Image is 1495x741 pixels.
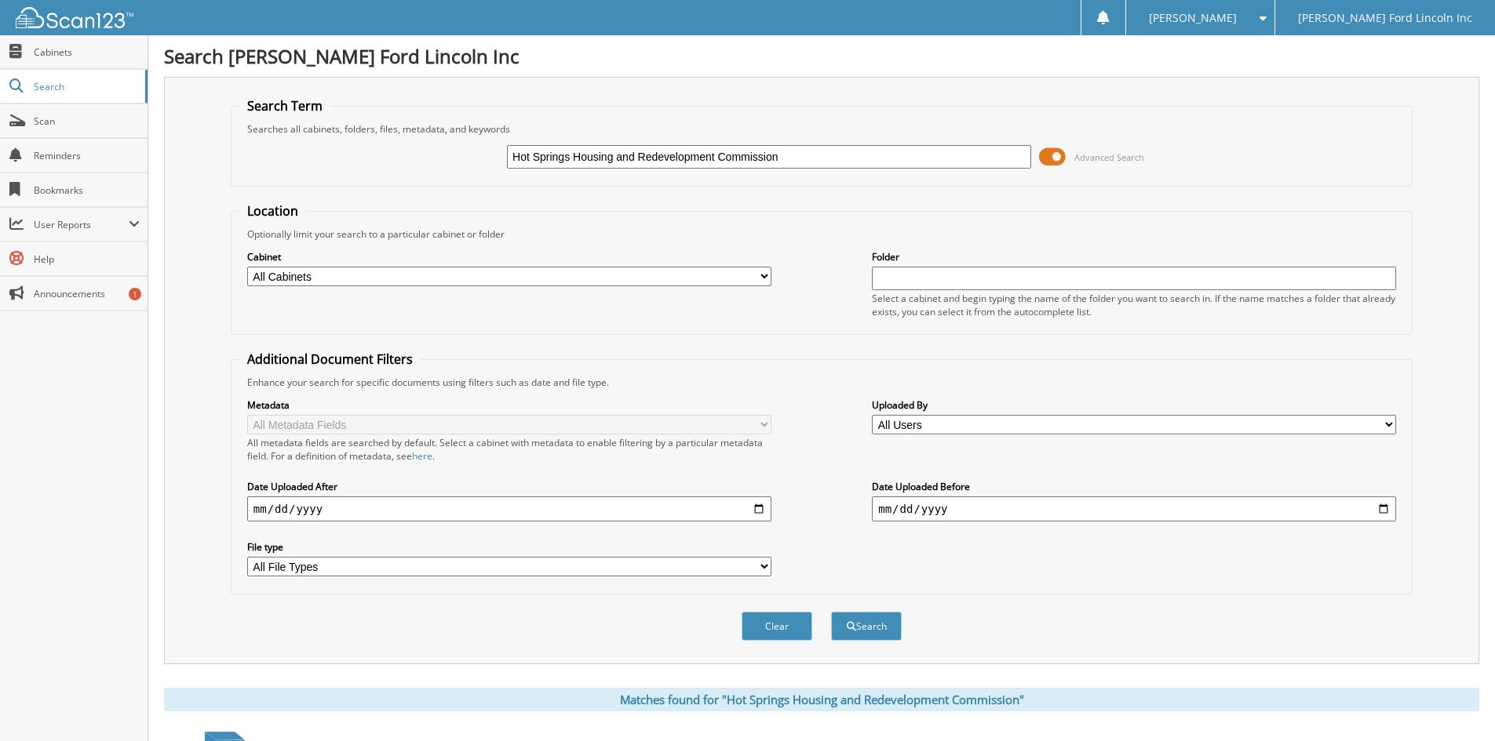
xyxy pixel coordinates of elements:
[164,43,1479,69] h1: Search [PERSON_NAME] Ford Lincoln Inc
[164,688,1479,711] div: Matches found for "Hot Springs Housing and Redevelopment Commission"
[247,540,771,554] label: File type
[16,7,133,28] img: scan123-logo-white.svg
[34,183,140,197] span: Bookmarks
[872,250,1396,263] label: Folder
[239,202,306,220] legend: Location
[247,250,771,263] label: Cabinet
[872,480,1396,493] label: Date Uploaded Before
[247,480,771,493] label: Date Uploaded After
[34,287,140,300] span: Announcements
[34,149,140,162] span: Reminders
[247,436,771,463] div: All metadata fields are searched by default. Select a cabinet with metadata to enable filtering b...
[872,292,1396,318] div: Select a cabinet and begin typing the name of the folder you want to search in. If the name match...
[239,351,421,368] legend: Additional Document Filters
[34,45,140,59] span: Cabinets
[831,612,902,641] button: Search
[247,398,771,412] label: Metadata
[239,227,1404,241] div: Optionally limit your search to a particular cabinet or folder
[34,114,140,128] span: Scan
[872,496,1396,521] input: end
[1074,151,1144,163] span: Advanced Search
[34,218,129,231] span: User Reports
[34,80,137,93] span: Search
[34,252,140,266] span: Help
[129,288,141,300] div: 1
[247,496,771,521] input: start
[239,122,1404,136] div: Searches all cabinets, folders, files, metadata, and keywords
[1298,13,1472,23] span: [PERSON_NAME] Ford Lincoln Inc
[412,449,432,463] a: here
[1149,13,1237,23] span: [PERSON_NAME]
[742,612,812,641] button: Clear
[872,398,1396,412] label: Uploaded By
[239,376,1404,389] div: Enhance your search for specific documents using filters such as date and file type.
[239,97,330,114] legend: Search Term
